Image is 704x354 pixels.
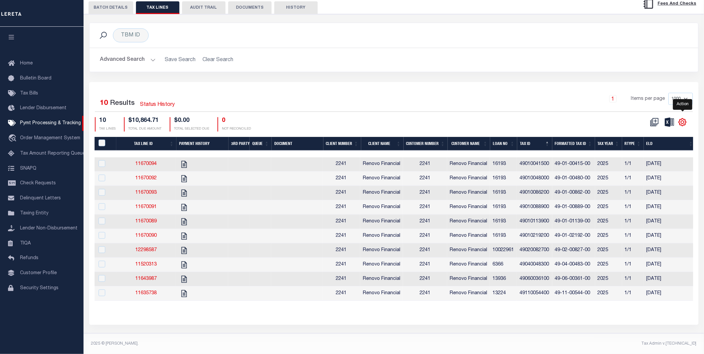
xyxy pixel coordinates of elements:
[363,233,400,238] span: Renovo Financial
[20,61,33,66] span: Home
[420,277,430,281] span: 2241
[450,248,487,252] span: Renovo Financial
[135,262,157,267] a: 11520313
[595,215,622,229] td: 2025
[622,287,644,301] td: 1/1
[517,157,552,172] td: 49010041500
[336,291,347,296] span: 2241
[420,291,430,296] span: 2241
[336,219,347,224] span: 2241
[595,229,622,243] td: 2025
[135,277,157,281] a: 11643987
[110,98,135,109] label: Results
[20,256,38,260] span: Refunds
[517,287,552,301] td: 49110054400
[622,137,644,151] th: RType: activate to sort column ascending
[595,186,622,200] td: 2025
[420,176,430,181] span: 2241
[174,127,209,132] p: TOTAL SELECTED DUE
[552,200,595,215] td: 49-01-00889-00
[274,1,318,14] button: HISTORY
[404,137,448,151] th: Customer Number: activate to sort column ascending
[644,243,696,258] td: [DATE]
[399,341,697,347] div: Tax Admin v.[TECHNICAL_ID]
[490,229,517,243] td: 16193
[631,96,665,103] span: Items per page
[490,243,517,258] td: 10022961
[450,176,487,181] span: Renovo Financial
[673,99,692,110] div: Action
[363,262,400,267] span: Renovo Financial
[20,286,58,291] span: Security Settings
[222,117,251,125] h4: 0
[113,28,149,42] div: TBM ID
[20,91,38,96] span: Tax Bills
[336,277,347,281] span: 2241
[20,226,78,231] span: Lender Non-Disbursement
[622,272,644,287] td: 1/1
[129,117,162,125] h4: $10,864.71
[490,137,517,151] th: Loan No: activate to sort column ascending
[450,277,487,281] span: Renovo Financial
[20,121,81,126] span: Pymt Processing & Tracking
[490,172,517,186] td: 16193
[552,186,595,200] td: 49-01-00862-00
[176,137,229,151] th: Payment History
[517,272,552,287] td: 49060036100
[8,134,19,143] i: travel_explore
[182,1,226,14] button: AUDIT TRAIL
[20,151,85,156] span: Tax Amount Reporting Queue
[622,215,644,229] td: 1/1
[490,272,517,287] td: 13936
[448,137,490,151] th: Customer Name: activate to sort column ascending
[363,190,400,195] span: Renovo Financial
[552,172,595,186] td: 49-01-00480-00
[363,176,400,181] span: Renovo Financial
[490,186,517,200] td: 16193
[644,137,696,151] th: ELD: activate to sort column ascending
[622,243,644,258] td: 1/1
[552,215,595,229] td: 49-01-01139-00
[135,291,157,296] a: 11635738
[450,291,487,296] span: Renovo Financial
[100,127,116,132] p: TAX LINES
[490,200,517,215] td: 16193
[609,95,617,103] a: 1
[450,162,487,166] span: Renovo Financial
[517,172,552,186] td: 49010048000
[552,287,595,301] td: 49-11-00544-00
[135,233,157,238] a: 11670090
[135,205,157,209] a: 11670091
[490,157,517,172] td: 16193
[135,190,157,195] a: 11670093
[363,277,400,281] span: Renovo Financial
[595,200,622,215] td: 2025
[517,258,552,272] td: 49040048300
[420,205,430,209] span: 2241
[363,205,400,209] span: Renovo Financial
[644,200,696,215] td: [DATE]
[336,190,347,195] span: 2241
[135,248,157,252] a: 12298587
[517,186,552,200] td: 49010086200
[222,127,251,132] p: NOT RECONCILED
[552,243,595,258] td: 49-02-00827-00
[644,229,696,243] td: [DATE]
[517,243,552,258] td: 49020082700
[20,181,56,186] span: Check Requests
[363,291,400,296] span: Renovo Financial
[450,205,487,209] span: Renovo Financial
[450,262,487,267] span: Renovo Financial
[490,215,517,229] td: 16193
[323,137,361,151] th: Client Number: activate to sort column ascending
[644,172,696,186] td: [DATE]
[336,162,347,166] span: 2241
[420,233,430,238] span: 2241
[361,137,404,151] th: Client Name: activate to sort column ascending
[272,137,323,151] th: Document
[595,172,622,186] td: 2025
[622,229,644,243] td: 1/1
[89,1,133,14] button: BATCH DETAILS
[644,186,696,200] td: [DATE]
[136,1,179,14] button: TAX LINES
